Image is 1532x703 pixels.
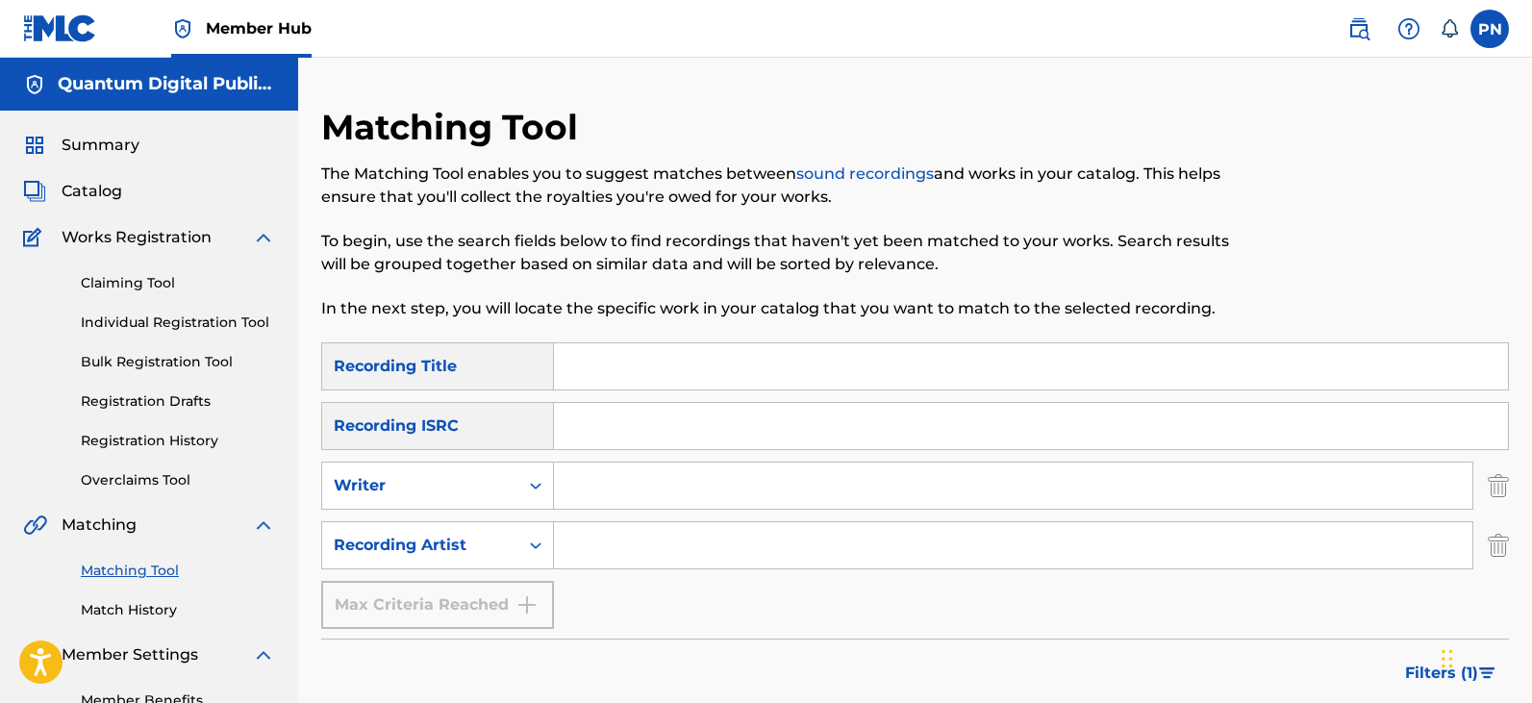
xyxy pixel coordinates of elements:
[62,514,137,537] span: Matching
[81,313,275,333] a: Individual Registration Tool
[62,643,198,666] span: Member Settings
[23,643,46,666] img: Member Settings
[321,230,1236,276] p: To begin, use the search fields below to find recordings that haven't yet been matched to your wo...
[252,226,275,249] img: expand
[23,180,122,203] a: CatalogCatalog
[252,514,275,537] img: expand
[23,180,46,203] img: Catalog
[321,297,1236,320] p: In the next step, you will locate the specific work in your catalog that you want to match to the...
[796,164,934,183] a: sound recordings
[1470,10,1509,48] div: User Menu
[81,273,275,293] a: Claiming Tool
[23,134,46,157] img: Summary
[58,73,275,95] h5: Quantum Digital Publishing
[23,73,46,96] img: Accounts
[62,180,122,203] span: Catalog
[81,391,275,412] a: Registration Drafts
[62,226,212,249] span: Works Registration
[1390,10,1428,48] div: Help
[81,431,275,451] a: Registration History
[81,600,275,620] a: Match History
[62,134,139,157] span: Summary
[1394,649,1509,697] button: Filters (1)
[1397,17,1420,40] img: help
[1347,17,1370,40] img: search
[23,226,48,249] img: Works Registration
[321,106,588,149] h2: Matching Tool
[171,17,194,40] img: Top Rightsholder
[23,134,139,157] a: SummarySummary
[206,17,312,39] span: Member Hub
[1436,611,1532,703] iframe: Chat Widget
[1405,662,1478,685] span: Filters ( 1 )
[1340,10,1378,48] a: Public Search
[321,163,1236,209] p: The Matching Tool enables you to suggest matches between and works in your catalog. This helps en...
[334,534,507,557] div: Recording Artist
[81,352,275,372] a: Bulk Registration Tool
[81,561,275,581] a: Matching Tool
[1478,438,1532,592] iframe: Resource Center
[23,514,47,537] img: Matching
[81,470,275,490] a: Overclaims Tool
[23,14,97,42] img: MLC Logo
[1442,630,1453,688] div: Drag
[334,474,507,497] div: Writer
[1440,19,1459,38] div: Notifications
[252,643,275,666] img: expand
